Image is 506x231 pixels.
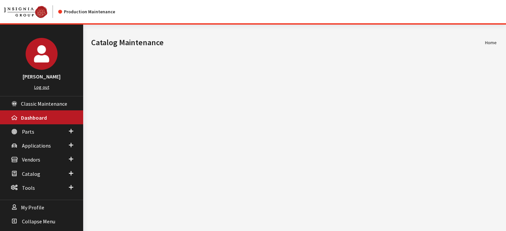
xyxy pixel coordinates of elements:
[26,38,58,70] img: Kirsten Dart
[22,218,55,225] span: Collapse Menu
[7,72,77,80] h3: [PERSON_NAME]
[21,100,67,107] span: Classic Maintenance
[22,184,35,191] span: Tools
[21,114,47,121] span: Dashboard
[58,8,115,15] div: Production Maintenance
[22,142,51,149] span: Applications
[4,6,47,18] img: Catalog Maintenance
[485,39,497,46] li: Home
[21,204,44,211] span: My Profile
[4,5,58,18] a: Insignia Group logo
[34,84,49,90] a: Log out
[22,128,34,135] span: Parts
[22,157,40,163] span: Vendors
[91,37,485,49] h1: Catalog Maintenance
[22,171,40,177] span: Catalog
